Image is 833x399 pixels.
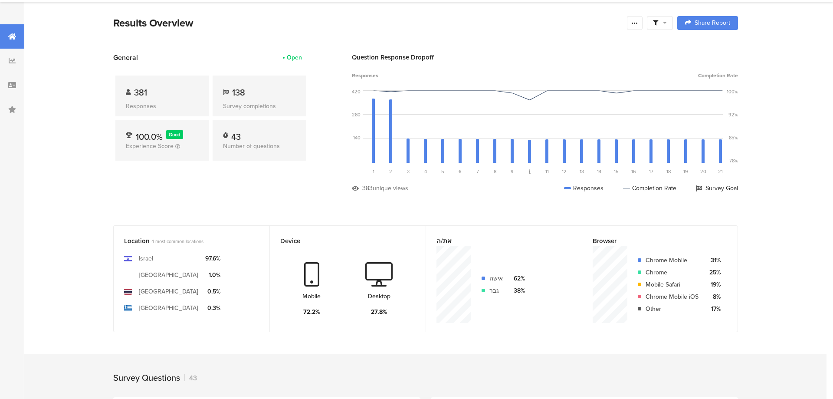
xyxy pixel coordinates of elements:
[113,371,180,384] div: Survey Questions
[510,286,525,295] div: 38%
[424,168,427,175] span: 4
[705,304,721,313] div: 17%
[362,184,373,193] div: 383
[231,130,241,139] div: 43
[368,292,390,301] div: Desktop
[184,373,197,383] div: 43
[205,254,220,263] div: 97.6%
[352,72,378,79] span: Responses
[614,168,619,175] span: 15
[373,168,374,175] span: 1
[510,274,525,283] div: 62%
[695,20,730,26] span: Share Report
[352,88,361,95] div: 420
[303,307,320,317] div: 72.2%
[280,236,401,246] div: Device
[287,53,302,62] div: Open
[139,254,153,263] div: Israel
[352,111,361,118] div: 280
[646,304,699,313] div: Other
[718,168,723,175] span: 21
[352,53,738,62] div: Question Response Dropoff
[623,184,676,193] div: Completion Rate
[134,86,147,99] span: 381
[113,53,138,63] span: General
[136,130,163,143] span: 100.0%
[302,292,321,301] div: Mobile
[705,256,721,265] div: 31%
[489,274,503,283] div: אישה
[728,111,738,118] div: 92%
[113,15,623,31] div: Results Overview
[562,168,567,175] span: 12
[139,303,198,313] div: [GEOGRAPHIC_DATA]
[353,134,361,141] div: 140
[205,303,220,313] div: 0.3%
[205,287,220,296] div: 0.5%
[371,307,387,317] div: 27.8%
[205,270,220,280] div: 1.0%
[441,168,444,175] span: 5
[511,168,514,175] span: 9
[126,142,174,151] span: Experience Score
[646,292,699,301] div: Chrome Mobile iOS
[139,287,198,296] div: [GEOGRAPHIC_DATA]
[666,168,671,175] span: 18
[459,168,462,175] span: 6
[729,157,738,164] div: 78%
[124,236,245,246] div: Location
[729,134,738,141] div: 85%
[698,72,738,79] span: Completion Rate
[545,168,549,175] span: 11
[705,280,721,289] div: 19%
[646,280,699,289] div: Mobile Safari
[476,168,479,175] span: 7
[139,270,198,280] div: [GEOGRAPHIC_DATA]
[373,184,408,193] div: unique views
[646,256,699,265] div: Chrome Mobile
[700,168,706,175] span: 20
[489,286,503,295] div: גבר
[705,292,721,301] div: 8%
[151,238,203,245] span: 4 most common locations
[407,168,410,175] span: 3
[593,236,713,246] div: Browser
[580,168,584,175] span: 13
[389,168,392,175] span: 2
[631,168,636,175] span: 16
[696,184,738,193] div: Survey Goal
[649,168,653,175] span: 17
[232,86,245,99] span: 138
[646,268,699,277] div: Chrome
[597,168,601,175] span: 14
[705,268,721,277] div: 25%
[564,184,603,193] div: Responses
[683,168,688,175] span: 19
[727,88,738,95] div: 100%
[223,142,280,151] span: Number of questions
[223,102,296,111] div: Survey completions
[494,168,496,175] span: 8
[126,102,199,111] div: Responses
[169,131,180,138] span: Good
[436,236,557,246] div: את/ה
